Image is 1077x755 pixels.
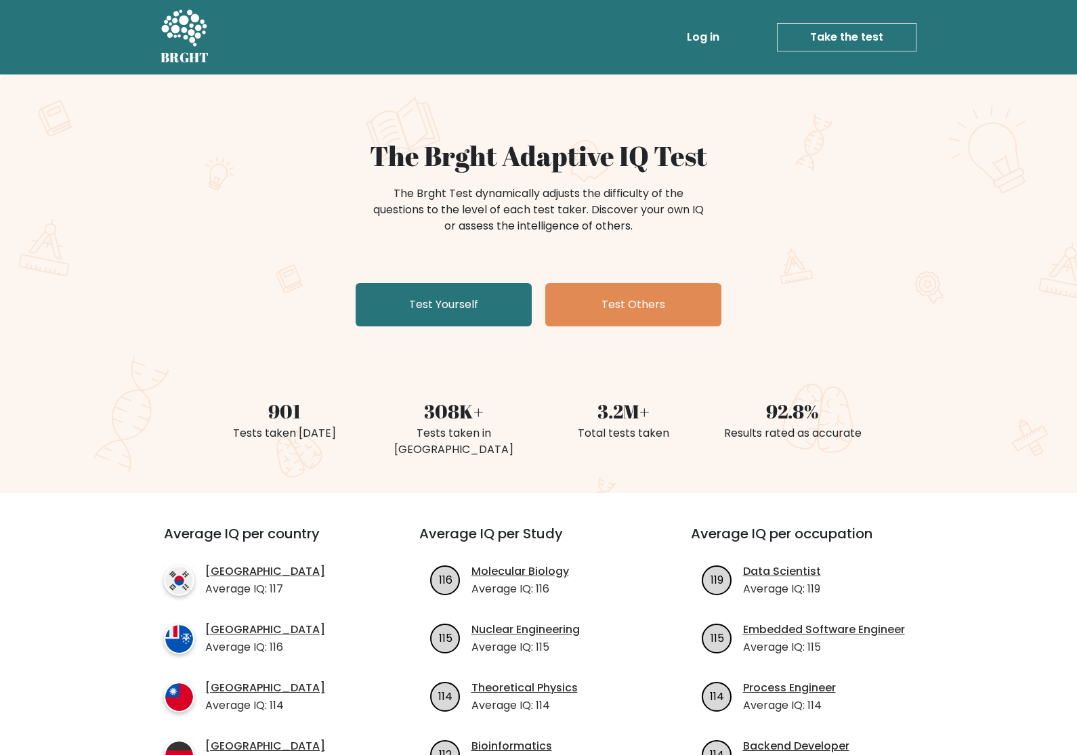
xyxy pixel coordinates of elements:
[710,688,724,704] text: 114
[471,738,552,754] a: Bioinformatics
[161,49,209,66] h5: BRGHT
[377,425,530,458] div: Tests taken in [GEOGRAPHIC_DATA]
[547,425,700,441] div: Total tests taken
[356,283,532,326] a: Test Yourself
[743,563,821,580] a: Data Scientist
[205,738,325,754] a: [GEOGRAPHIC_DATA]
[777,23,916,51] a: Take the test
[681,24,725,51] a: Log in
[205,622,325,638] a: [GEOGRAPHIC_DATA]
[438,688,452,704] text: 114
[164,525,371,558] h3: Average IQ per country
[208,397,361,425] div: 901
[205,563,325,580] a: [GEOGRAPHIC_DATA]
[471,622,580,638] a: Nuclear Engineering
[711,571,723,587] text: 119
[471,639,580,655] p: Average IQ: 115
[205,680,325,696] a: [GEOGRAPHIC_DATA]
[208,139,869,172] h1: The Brght Adaptive IQ Test
[164,682,194,712] img: country
[716,397,869,425] div: 92.8%
[438,630,452,645] text: 115
[161,5,209,69] a: BRGHT
[743,738,849,754] a: Backend Developer
[547,397,700,425] div: 3.2M+
[743,639,905,655] p: Average IQ: 115
[164,624,194,654] img: country
[743,680,836,696] a: Process Engineer
[545,283,721,326] a: Test Others
[716,425,869,441] div: Results rated as accurate
[743,581,821,597] p: Average IQ: 119
[471,697,578,714] p: Average IQ: 114
[369,186,708,234] div: The Brght Test dynamically adjusts the difficulty of the questions to the level of each test take...
[205,639,325,655] p: Average IQ: 116
[377,397,530,425] div: 308K+
[691,525,930,558] h3: Average IQ per occupation
[710,630,723,645] text: 115
[205,581,325,597] p: Average IQ: 117
[471,680,578,696] a: Theoretical Physics
[438,571,452,587] text: 116
[471,581,569,597] p: Average IQ: 116
[205,697,325,714] p: Average IQ: 114
[164,565,194,596] img: country
[208,425,361,441] div: Tests taken [DATE]
[419,525,658,558] h3: Average IQ per Study
[743,622,905,638] a: Embedded Software Engineer
[471,563,569,580] a: Molecular Biology
[743,697,836,714] p: Average IQ: 114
